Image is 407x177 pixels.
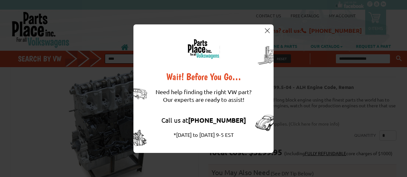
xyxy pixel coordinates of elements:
[187,39,220,59] img: logo
[156,131,251,138] div: *[DATE] to [DATE] 9-5 EST
[156,82,251,110] div: Need help finding the right VW part? Our experts are ready to assist!
[265,28,270,33] img: close
[161,116,246,124] a: Call us at[PHONE_NUMBER]
[188,116,246,124] strong: [PHONE_NUMBER]
[156,72,251,82] div: Wait! Before You Go…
